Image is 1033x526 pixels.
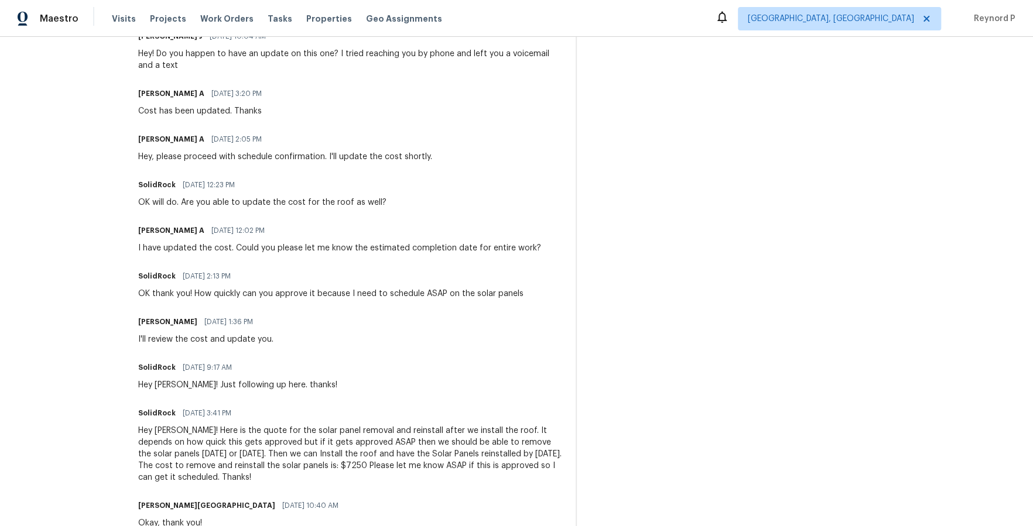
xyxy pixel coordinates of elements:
span: [DATE] 9:17 AM [183,362,232,373]
div: Hey, please proceed with schedule confirmation. I'll update the cost shortly. [138,151,432,163]
h6: [PERSON_NAME] A [138,133,204,145]
span: Visits [112,13,136,25]
span: [DATE] 2:13 PM [183,270,231,282]
div: I'll review the cost and update you. [138,334,273,345]
div: Hey [PERSON_NAME]! Here is the quote for the solar panel removal and reinstall after we install t... [138,425,562,483]
div: I have updated the cost. Could you please let me know the estimated completion date for entire work? [138,242,541,254]
div: OK thank you! How quickly can you approve it because I need to schedule ASAP on the solar panels [138,288,524,300]
span: Reynord P [969,13,1015,25]
span: [DATE] 12:23 PM [183,179,235,191]
span: Tasks [268,15,292,23]
h6: SolidRock [138,407,176,419]
span: Geo Assignments [366,13,442,25]
div: Hey [PERSON_NAME]! Just following up here. thanks! [138,379,337,391]
h6: [PERSON_NAME] A [138,88,204,99]
span: [GEOGRAPHIC_DATA], [GEOGRAPHIC_DATA] [748,13,914,25]
span: [DATE] 10:40 AM [282,500,338,511]
h6: SolidRock [138,270,176,282]
span: [DATE] 2:05 PM [211,133,262,145]
div: Cost has been updated. Thanks [138,105,269,117]
span: Properties [306,13,352,25]
span: [DATE] 1:36 PM [204,316,253,328]
div: OK will do. Are you able to update the cost for the roof as well? [138,197,386,208]
span: Projects [150,13,186,25]
h6: SolidRock [138,362,176,373]
h6: SolidRock [138,179,176,191]
h6: [PERSON_NAME][GEOGRAPHIC_DATA] [138,500,275,511]
span: [DATE] 12:02 PM [211,225,265,236]
span: Work Orders [200,13,254,25]
span: Maestro [40,13,78,25]
span: [DATE] 3:20 PM [211,88,262,99]
h6: [PERSON_NAME] [138,316,197,328]
h6: [PERSON_NAME] A [138,225,204,236]
div: Hey! Do you happen to have an update on this one? I tried reaching you by phone and left you a vo... [138,48,562,71]
span: [DATE] 3:41 PM [183,407,231,419]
